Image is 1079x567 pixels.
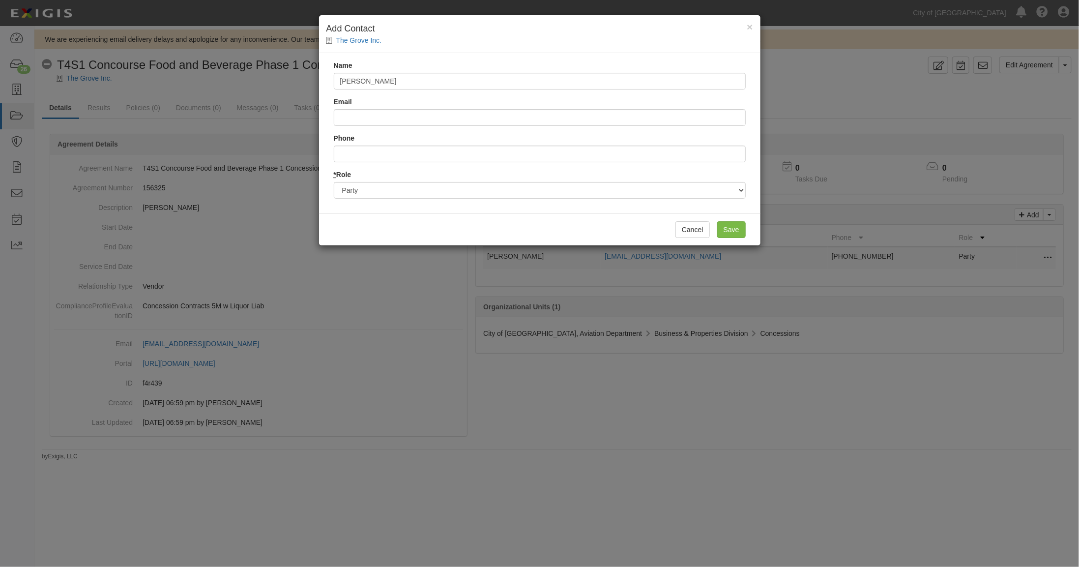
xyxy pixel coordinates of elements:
[675,221,710,238] button: Cancel
[747,21,753,32] span: ×
[326,23,753,35] h4: Add Contact
[336,36,382,44] a: The Grove Inc.
[334,60,352,70] label: Name
[334,97,352,107] label: Email
[747,22,753,32] button: Close
[334,170,351,179] label: Role
[334,171,336,179] abbr: required
[334,133,355,143] label: Phone
[717,221,746,238] input: Save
